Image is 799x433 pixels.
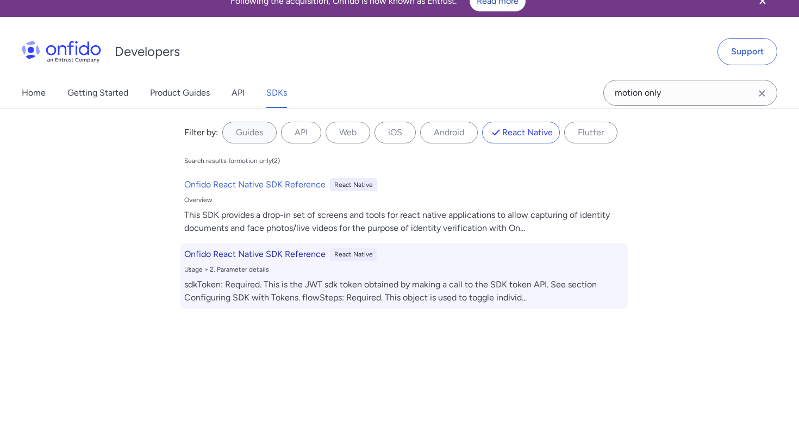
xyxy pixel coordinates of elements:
a: Product Guides [150,78,210,108]
label: iOS [374,122,416,143]
div: React Native [330,248,377,261]
a: Getting Started [67,78,128,108]
div: sdkToken: Required. This is the JWT sdk token obtained by making a call to the SDK token API. See... [184,278,623,304]
label: Guides [222,122,277,143]
img: Onfido Logo [22,41,101,62]
label: API [281,122,321,143]
div: Usage > 2. Parameter details [184,265,623,274]
label: React Native [482,122,560,143]
h6: Onfido React Native SDK Reference [184,178,326,191]
div: Filter by: [184,126,218,139]
svg: Clear search field button [756,87,769,100]
div: This SDK provides a drop-in set of screens and tools for react native applications to allow captu... [184,209,623,235]
a: Onfido React Native SDK ReferenceReact NativeUsage > 2. Parameter detailssdkToken: Required. This... [180,243,628,309]
h1: Developers [115,43,180,60]
a: Home [22,78,46,108]
a: SDKs [266,78,287,108]
h6: Onfido React Native SDK Reference [184,248,326,261]
a: API [232,78,245,108]
input: Onfido search input field [603,80,777,106]
div: Overview [184,196,623,204]
label: Android [420,122,478,143]
label: Web [326,122,370,143]
a: Onfido React Native SDK ReferenceReact NativeOverviewThis SDK provides a drop-in set of screens a... [180,174,628,239]
label: Flutter [564,122,617,143]
div: React Native [330,178,377,191]
a: Support [717,38,777,65]
div: Search results for motion only ( 2 ) [184,156,280,165]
